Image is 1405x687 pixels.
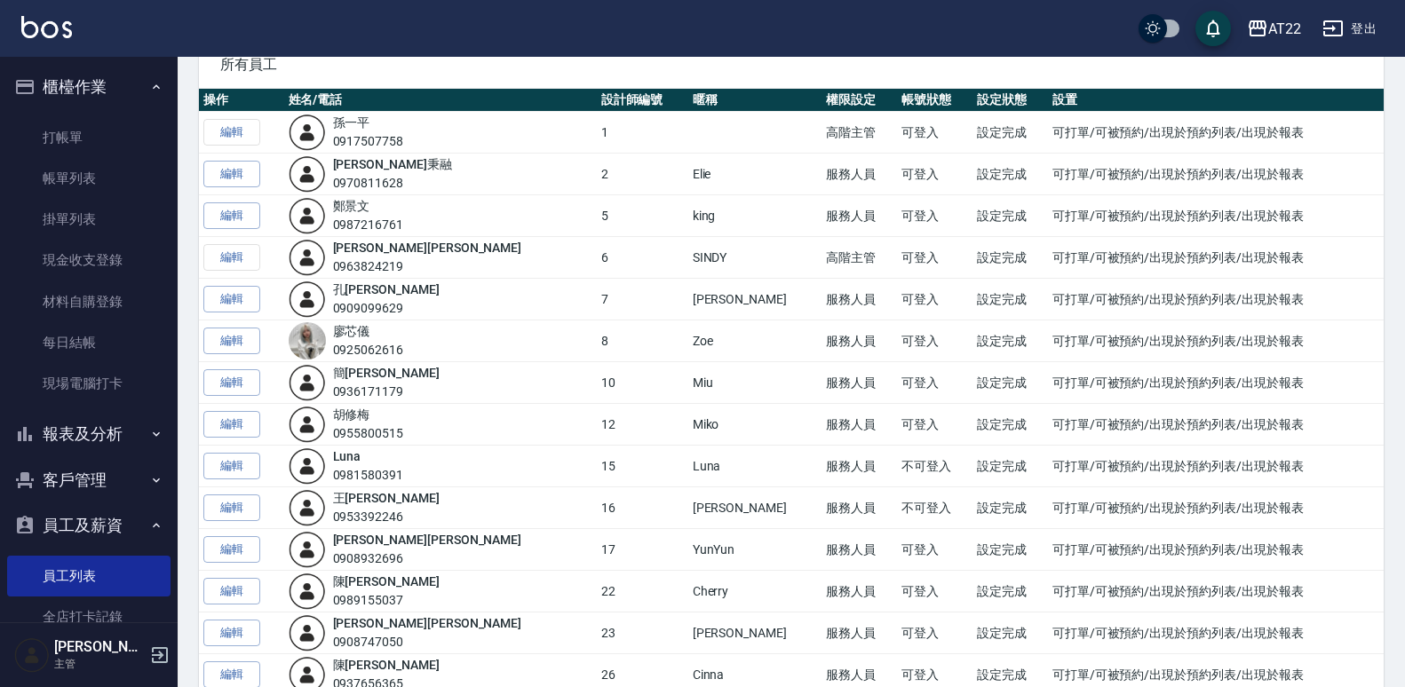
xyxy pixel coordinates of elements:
button: 報表及分析 [7,411,171,457]
td: 可登入 [897,320,972,362]
div: 0963824219 [333,257,522,276]
button: 員工及薪資 [7,502,171,549]
img: user-login-man-human-body-mobile-person-512.png [289,364,326,401]
th: 權限設定 [822,89,897,112]
td: 可打單/可被預約/出現於預約列表/出現於報表 [1048,195,1384,237]
span: 所有員工 [220,56,1362,74]
a: 材料自購登錄 [7,281,171,322]
a: 現場電腦打卡 [7,363,171,404]
img: user-login-man-human-body-mobile-person-512.png [289,447,326,485]
td: 可登入 [897,529,972,571]
a: [PERSON_NAME][PERSON_NAME] [333,533,522,547]
td: 17 [597,529,688,571]
td: 高階主管 [822,112,897,154]
td: 可登入 [897,195,972,237]
td: 設定完成 [972,446,1048,487]
td: king [688,195,822,237]
a: 編輯 [203,578,260,605]
td: Zoe [688,320,822,362]
td: 設定完成 [972,362,1048,404]
td: 設定完成 [972,237,1048,279]
img: user-login-man-human-body-mobile-person-512.png [289,239,326,276]
td: 可打單/可被預約/出現於預約列表/出現於報表 [1048,279,1384,320]
td: 2 [597,154,688,195]
td: 可登入 [897,362,972,404]
a: 編輯 [203,202,260,230]
div: 0917507758 [333,132,404,151]
div: 0908747050 [333,633,522,651]
a: 孫一平 [333,115,370,130]
td: YunYun [688,529,822,571]
a: 編輯 [203,161,260,188]
th: 帳號狀態 [897,89,972,112]
a: 廖芯儀 [333,324,370,338]
a: Luna [333,449,361,463]
td: 可打單/可被預約/出現於預約列表/出現於報表 [1048,571,1384,612]
td: 可打單/可被預約/出現於預約列表/出現於報表 [1048,237,1384,279]
td: 不可登入 [897,446,972,487]
button: 客戶管理 [7,457,171,503]
td: Elie [688,154,822,195]
div: 0925062616 [333,341,404,359]
img: user-login-man-human-body-mobile-person-512.png [289,572,326,610]
a: 王[PERSON_NAME] [333,491,440,505]
td: 服務人員 [822,529,897,571]
th: 操作 [199,89,284,112]
td: 10 [597,362,688,404]
td: 可登入 [897,237,972,279]
td: 可打單/可被預約/出現於預約列表/出現於報表 [1048,487,1384,529]
td: 設定完成 [972,404,1048,446]
a: 孔[PERSON_NAME] [333,282,440,296]
img: user-login-man-human-body-mobile-person-512.png [289,614,326,651]
button: save [1195,11,1231,46]
a: 打帳單 [7,117,171,158]
td: 可登入 [897,404,972,446]
th: 設置 [1048,89,1384,112]
td: 設定完成 [972,571,1048,612]
td: 服務人員 [822,279,897,320]
a: 陳[PERSON_NAME] [333,574,440,588]
td: Cherry [688,571,822,612]
div: 0955800515 [333,424,404,443]
a: 簡[PERSON_NAME] [333,366,440,380]
td: 服務人員 [822,195,897,237]
a: 胡修梅 [333,407,370,422]
h5: [PERSON_NAME] [54,638,145,656]
td: 可登入 [897,112,972,154]
td: 設定完成 [972,487,1048,529]
a: [PERSON_NAME]秉融 [333,157,452,171]
td: 服務人員 [822,320,897,362]
td: 可登入 [897,154,972,195]
div: 0981580391 [333,466,404,485]
td: 可登入 [897,571,972,612]
th: 姓名/電話 [284,89,597,112]
td: 可打單/可被預約/出現於預約列表/出現於報表 [1048,112,1384,154]
button: AT22 [1240,11,1308,47]
th: 設計師編號 [597,89,688,112]
td: Luna [688,446,822,487]
td: [PERSON_NAME] [688,487,822,529]
button: 櫃檯作業 [7,64,171,110]
a: 員工列表 [7,556,171,596]
td: Miu [688,362,822,404]
a: 編輯 [203,328,260,355]
div: 0908932696 [333,549,522,568]
a: 帳單列表 [7,158,171,199]
td: 6 [597,237,688,279]
td: 服務人員 [822,612,897,654]
td: 可登入 [897,279,972,320]
th: 設定狀態 [972,89,1048,112]
img: user-login-man-human-body-mobile-person-512.png [289,197,326,234]
img: user-login-man-human-body-mobile-person-512.png [289,489,326,526]
img: user-login-man-human-body-mobile-person-512.png [289,406,326,443]
a: 編輯 [203,286,260,313]
a: 編輯 [203,369,260,397]
td: 5 [597,195,688,237]
a: 現金收支登錄 [7,240,171,280]
div: 0909099629 [333,299,440,318]
td: 15 [597,446,688,487]
a: 編輯 [203,453,260,480]
p: 主管 [54,656,145,672]
td: 22 [597,571,688,612]
td: 可打單/可被預約/出現於預約列表/出現於報表 [1048,362,1384,404]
